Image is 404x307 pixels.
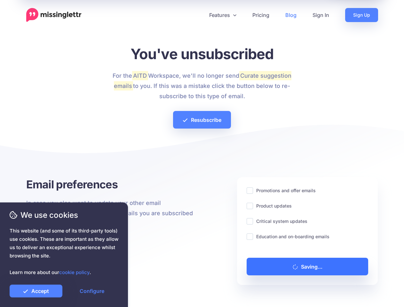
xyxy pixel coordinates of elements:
a: Saving... [247,258,368,275]
a: Features [201,8,244,22]
mark: AITD [132,71,148,80]
label: Promotions and offer emails [256,187,316,194]
a: Resubscribe [173,111,231,129]
label: Education and on-boarding emails [256,233,329,240]
span: We use cookies [10,209,118,221]
a: Sign In [305,8,337,22]
a: cookie policy [59,269,90,275]
a: Sign Up [345,8,378,22]
h1: You've unsubscribed [112,45,292,63]
a: Pricing [244,8,277,22]
a: Blog [277,8,305,22]
mark: Curate suggestion emails [114,71,292,90]
label: Product updates [256,202,292,209]
h3: Email preferences [26,177,197,192]
a: Configure [66,285,118,297]
label: Critical system updates [256,217,307,225]
p: In case you also want to update your other email preferences, below are the other emails you are ... [26,198,197,229]
a: Accept [10,285,62,297]
span: This website (and some of its third-party tools) use cookies. These are important as they allow u... [10,227,118,277]
p: For the Workspace, we'll no longer send to you. If this was a mistake click the button below to r... [112,71,292,101]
